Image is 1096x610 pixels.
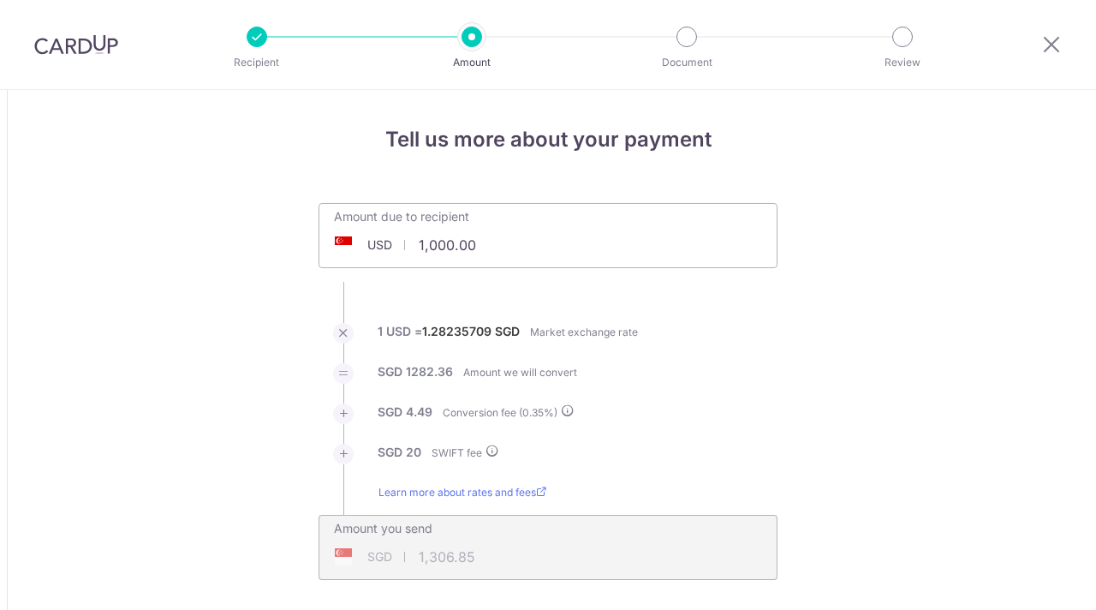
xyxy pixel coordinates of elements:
[406,404,432,421] label: 4.49
[522,406,544,419] span: 0.35
[839,54,966,71] p: Review
[422,323,491,340] label: 1.28235709
[406,363,453,380] label: 1282.36
[443,404,575,422] label: Conversion fee ( %)
[367,236,392,254] span: USD
[408,54,535,71] p: Amount
[34,34,118,55] img: CardUp
[378,323,520,350] label: 1 USD =
[334,520,432,537] label: Amount you send
[495,323,520,340] label: SGD
[406,444,421,461] label: 20
[378,404,402,421] label: SGD
[378,484,546,515] a: Learn more about rates and fees
[530,324,638,341] label: Market exchange rate
[432,444,499,462] label: SWIFT fee
[319,124,777,155] h4: Tell us more about your payment
[463,364,577,381] label: Amount we will convert
[623,54,750,71] p: Document
[986,559,1079,601] iframe: Opens a widget where you can find more information
[334,208,469,225] label: Amount due to recipient
[378,444,402,461] label: SGD
[367,548,392,565] span: SGD
[378,363,402,380] label: SGD
[194,54,320,71] p: Recipient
